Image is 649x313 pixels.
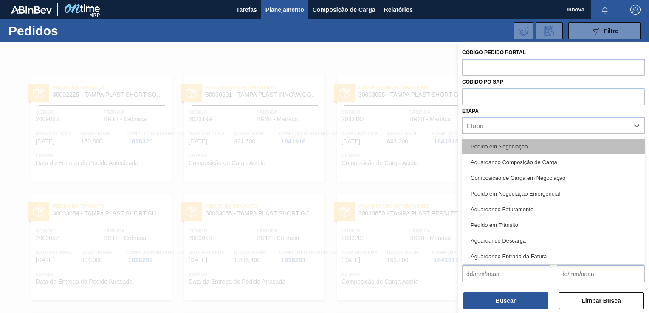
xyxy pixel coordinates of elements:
label: Etapa [462,108,479,114]
img: TNhmsLtSVTkK8tSr43FrP2fwEKptu5GPRR3wAAAABJRU5ErkJggg== [11,6,52,14]
span: Composição de Carga [313,5,375,15]
div: Aguardando Faturamento [462,201,645,217]
div: Pedido em Trânsito [462,217,645,233]
span: Tarefas [236,5,257,15]
input: dd/mm/aaaa [462,265,550,282]
button: Notificações [591,4,618,16]
div: Pedido em Negociação Emergencial [462,186,645,201]
span: Filtro [604,28,619,34]
div: Aguardando Entrada da Fatura [462,249,645,264]
div: Solicitação de Revisão de Pedidos [536,22,563,39]
div: Etapa [467,122,483,129]
div: Pedido em Negociação [462,139,645,154]
span: Planejamento [265,5,304,15]
label: Código Pedido Portal [462,50,526,56]
button: Filtro [568,22,641,39]
label: Códido PO SAP [462,79,503,85]
label: Destino [462,137,485,143]
span: Relatórios [384,5,413,15]
input: dd/mm/aaaa [557,265,645,282]
div: Composição de Carga em Negociação [462,170,645,186]
div: Aguardando Descarga [462,233,645,249]
img: Logout [630,5,641,15]
div: Aguardando Composição de Carga [462,154,645,170]
h1: Pedidos [8,26,130,36]
div: Importar Negociações dos Pedidos [514,22,533,39]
